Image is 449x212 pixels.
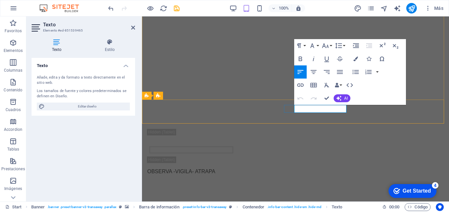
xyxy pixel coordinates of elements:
button: Align Left [294,65,307,79]
button: Strikethrough [334,52,346,65]
button: navigator [380,4,388,12]
div: Añade, edita y da formato a texto directamente en el sitio web. [37,75,130,86]
button: Colors [349,52,362,65]
button: publish [406,3,417,13]
i: Publicar [408,5,415,12]
p: Elementos [4,48,23,53]
h4: Estilo [84,39,135,53]
button: Font Family [307,39,320,52]
button: Insert Link [294,79,307,92]
span: . info-bar-content .hide-sm .hide-md [267,203,321,211]
button: Ordered List [362,65,375,79]
button: Paragraph Format [294,39,307,52]
button: AI [334,94,350,102]
div: Get Started 4 items remaining, 20% complete [5,3,53,17]
i: Este elemento es un preajuste personalizable [119,205,122,209]
button: Redo (Ctrl+Shift+Z) [307,92,320,105]
button: pages [367,4,375,12]
span: Haz clic para seleccionar y doble clic para editar [332,203,342,211]
span: Más [425,5,443,12]
button: text_generator [393,4,401,12]
button: HTML [343,79,356,92]
a: Haz clic para cancelar la selección y doble clic para abrir páginas [5,203,22,211]
i: Este elemento es un preajuste personalizable [229,205,232,209]
span: . preset-info-bar-v3-transaway [182,203,227,211]
h6: 100% [278,4,289,12]
button: undo [107,4,115,12]
button: Ordered List [375,65,380,79]
span: AI [344,96,348,100]
button: Clear Formatting [320,79,333,92]
button: Undo (Ctrl+Z) [294,92,307,105]
span: Haz clic para seleccionar y doble clic para editar [139,203,179,211]
h4: Texto [32,39,84,53]
h6: Tiempo de la sesión [382,203,400,211]
p: Accordion [4,127,22,132]
p: Contenido [4,87,22,93]
span: 00 00 [389,203,399,211]
button: Align Right [320,65,333,79]
button: Superscript [376,39,389,52]
i: Navegador [380,5,388,12]
span: Haz clic para seleccionar y doble clic para editar [243,203,265,211]
div: Los tamaños de fuente y colores predeterminados se definen en Diseño. [37,88,130,99]
button: Insert Table [307,79,320,92]
img: Editor Logo [38,4,87,12]
i: Volver a cargar página [160,5,167,12]
button: Bold (Ctrl+B) [294,52,307,65]
button: Haz clic para salir del modo de previsualización y seguir editando [146,4,154,12]
button: Código [405,203,431,211]
span: . banner .preset-banner-v3-transaway .parallax [47,203,116,211]
button: save [173,4,180,12]
i: AI Writer [393,5,401,12]
button: Confirm (Ctrl+⏎) [320,92,333,105]
button: 100% [269,4,292,12]
p: Imágenes [4,186,22,191]
button: Underline (Ctrl+U) [320,52,333,65]
button: Usercentrics [436,203,444,211]
button: Decrease Indent [363,39,375,52]
div: Get Started [19,7,48,13]
span: Haz clic para seleccionar y doble clic para editar [31,203,45,211]
span: Código [408,203,428,211]
button: Align Center [307,65,320,79]
button: Icons [363,52,375,65]
button: Subscript [389,39,402,52]
p: Prestaciones [1,166,25,172]
button: Align Justify [334,65,346,79]
button: Increase Indent [350,39,362,52]
p: Tablas [7,147,19,152]
button: Line Height [334,39,346,52]
button: reload [159,4,167,12]
button: Editar diseño [37,103,130,110]
div: 4 [49,1,55,8]
span: Editar diseño [47,103,128,110]
button: design [354,4,362,12]
span: : [394,204,395,209]
h4: Texto [32,58,135,70]
button: Data Bindings [334,79,343,92]
a: [EMAIL_ADDRESS][DOMAIN_NAME] [7,130,91,137]
p: Cuadros [6,107,21,112]
p: Favoritos [5,28,22,34]
i: Al redimensionar, ajustar el nivel de zoom automáticamente para ajustarse al dispositivo elegido. [295,5,301,11]
p: Columnas [4,68,23,73]
i: Este elemento contiene un fondo [125,205,129,209]
h3: Elemento #ed-851539465 [43,28,122,34]
button: Special Characters [376,52,388,65]
i: Páginas (Ctrl+Alt+S) [367,5,375,12]
h2: Texto [43,22,135,28]
button: Más [422,3,446,13]
i: Deshacer: Editar cabecera (Ctrl+Z) [107,5,115,12]
button: Font Size [320,39,333,52]
i: Guardar (Ctrl+S) [173,5,180,12]
nav: breadcrumb [31,203,343,211]
i: Diseño (Ctrl+Alt+Y) [354,5,362,12]
button: Unordered List [349,65,362,79]
button: Italic (Ctrl+I) [307,52,320,65]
